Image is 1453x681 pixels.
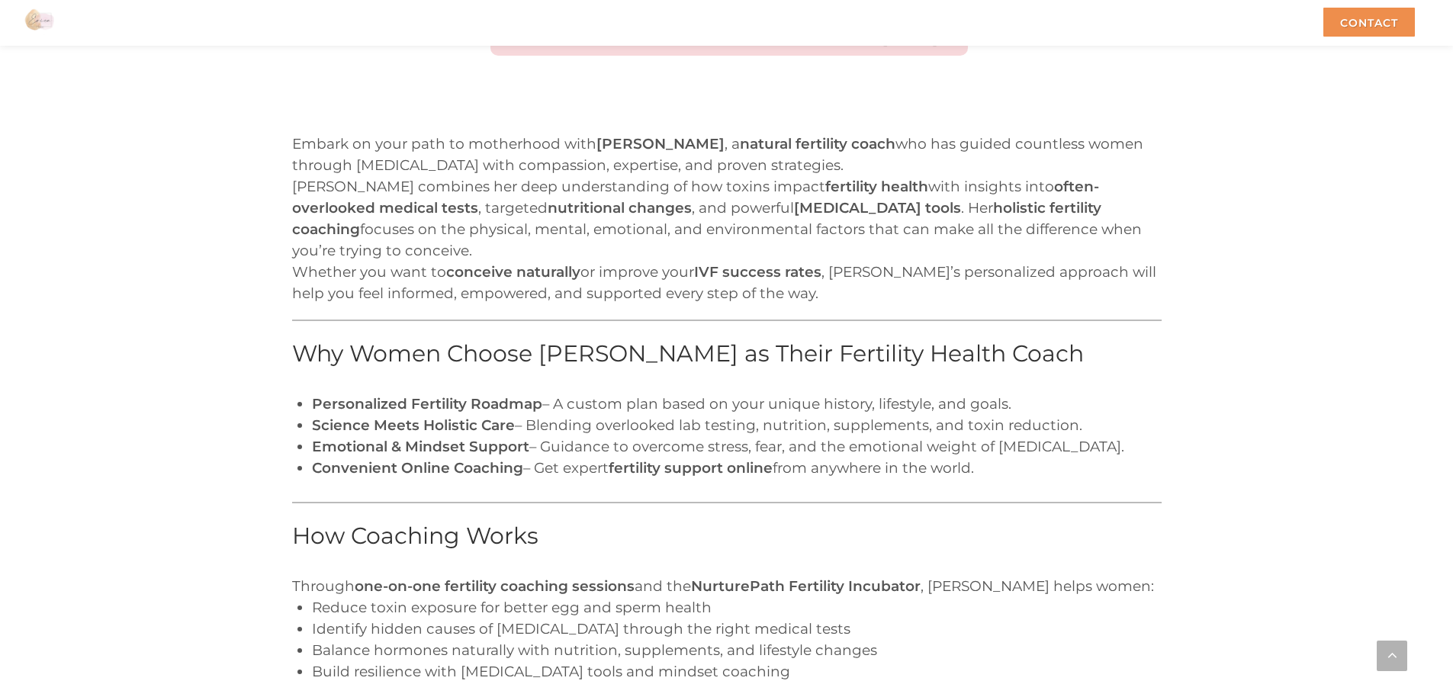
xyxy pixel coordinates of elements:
strong: IVF success rates [694,263,821,281]
strong: [MEDICAL_DATA] tools [794,199,961,217]
div: Reduce toxin exposure for better egg and sperm health [312,597,1162,618]
div: – Blending overlooked lab testing, nutrition, supplements, and toxin reduction. [312,415,1162,436]
div: Embark on your path to motherhood with , a who has guided countless women through [MEDICAL_DATA] ... [292,133,1162,176]
div: Identify hidden causes of [MEDICAL_DATA] through the right medical tests [312,618,1162,640]
strong: fertility support online [609,459,773,477]
strong: conceive naturally [446,263,580,281]
h2: How Coaching Works [292,519,1162,553]
strong: Science Meets Holistic Care [312,416,515,434]
strong: fertility health [825,178,928,195]
strong: Personalized Fertility Roadmap [312,395,542,413]
strong: [PERSON_NAME] [596,135,725,153]
div: – Get expert from anywhere in the world. [312,458,1162,479]
div: Through and the , [PERSON_NAME] helps women: [292,576,1162,597]
strong: natural fertility coach [740,135,895,153]
h2: Why Women Choose [PERSON_NAME] as Their Fertility Health Coach [292,336,1162,371]
strong: Convenient Online Coaching [312,459,523,477]
div: [PERSON_NAME] combines her deep understanding of how toxins impact with insights into , targeted ... [292,176,1162,262]
strong: NurturePath Fertility Incubator [691,577,921,595]
div: Contact [1323,8,1415,37]
div: – Guidance to overcome stress, fear, and the emotional weight of [MEDICAL_DATA]. [312,436,1162,458]
strong: nutritional changes [548,199,692,217]
div: Whether you want to or improve your , [PERSON_NAME]’s personalized approach will help you feel in... [292,262,1162,304]
div: Balance hormones naturally with nutrition, supplements, and lifestyle changes [312,640,1162,661]
strong: one-on-one fertility coaching sessions [355,577,635,595]
div: – A custom plan based on your unique history, lifestyle, and goals. [312,394,1162,415]
strong: Emotional & Mindset Support [312,438,529,455]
